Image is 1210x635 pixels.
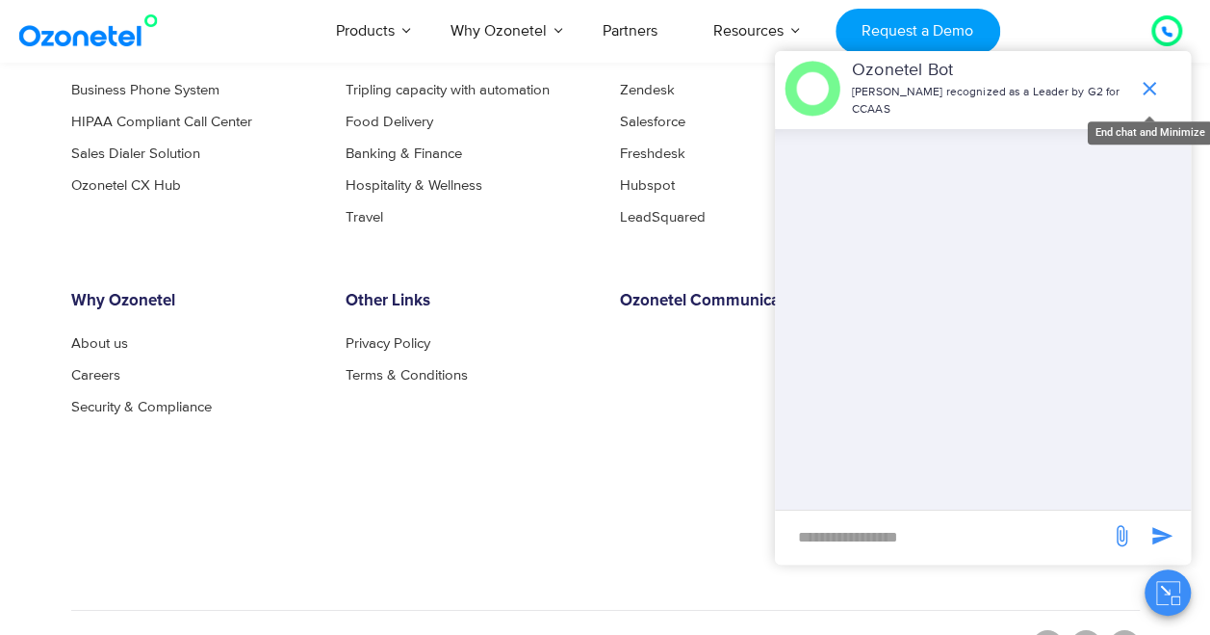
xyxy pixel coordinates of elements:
a: Careers [71,368,120,383]
span: send message [1102,516,1141,555]
p: Ozonetel Bot [852,58,1128,84]
a: Privacy Policy [346,336,430,351]
a: Zoho [620,51,654,66]
a: Hubspot [620,178,675,193]
a: Salesforce [620,115,685,129]
p: [PERSON_NAME] recognized as a Leader by G2 for CCAAS [852,84,1128,119]
a: Call Center Solution [71,51,194,66]
a: Hospitality & Wellness [346,178,482,193]
a: Zendesk [620,83,675,97]
a: Sales Dialer Solution [71,146,200,161]
a: Ozonetel CX Hub [71,178,181,193]
a: Security & Compliance [71,400,212,414]
a: HIPAA Compliant Call Center [71,115,252,129]
a: About us [71,336,128,351]
a: Freshdesk [620,146,685,161]
a: Tripling capacity with automation [346,83,550,97]
a: LeadSquared [620,210,706,225]
span: end chat or minimize [1130,69,1169,108]
span: send message [1143,516,1181,555]
a: Terms & Conditions [346,368,468,383]
a: Business Phone System [71,83,219,97]
a: Food Delivery [346,115,433,129]
h6: Why Ozonetel [71,292,317,311]
a: Travel [346,210,383,225]
div: new-msg-input [785,520,1100,555]
h6: Ozonetel Communications Inc. [620,292,865,311]
a: Request a Demo [836,9,1000,54]
a: Banking & Finance [346,146,462,161]
button: Close chat [1145,569,1191,616]
img: header [785,61,840,117]
h6: Other Links [346,292,591,311]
